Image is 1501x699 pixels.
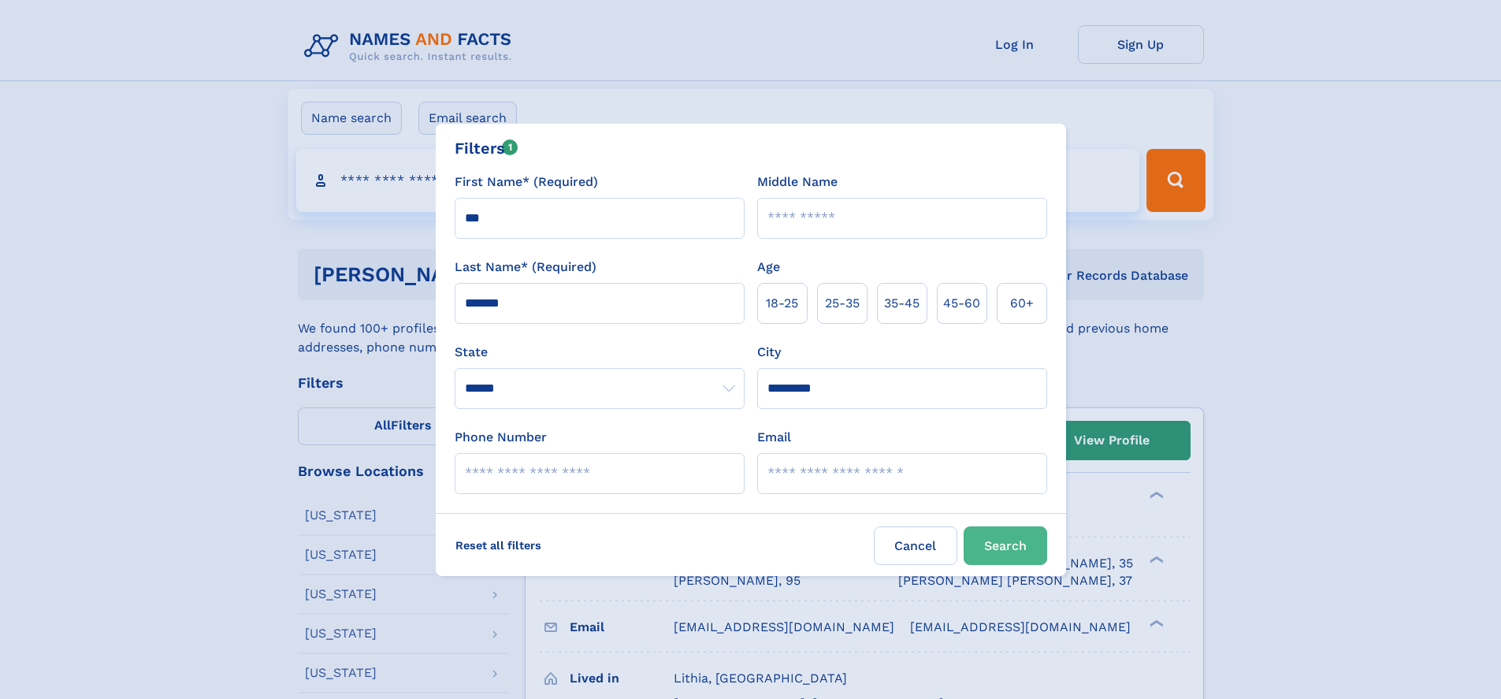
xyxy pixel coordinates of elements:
[943,294,980,313] span: 45‑60
[1010,294,1034,313] span: 60+
[964,526,1047,565] button: Search
[757,428,791,447] label: Email
[455,428,547,447] label: Phone Number
[766,294,798,313] span: 18‑25
[757,258,780,277] label: Age
[455,136,518,160] div: Filters
[455,343,745,362] label: State
[884,294,920,313] span: 35‑45
[455,258,596,277] label: Last Name* (Required)
[757,343,781,362] label: City
[445,526,552,564] label: Reset all filters
[874,526,957,565] label: Cancel
[757,173,838,191] label: Middle Name
[825,294,860,313] span: 25‑35
[455,173,598,191] label: First Name* (Required)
